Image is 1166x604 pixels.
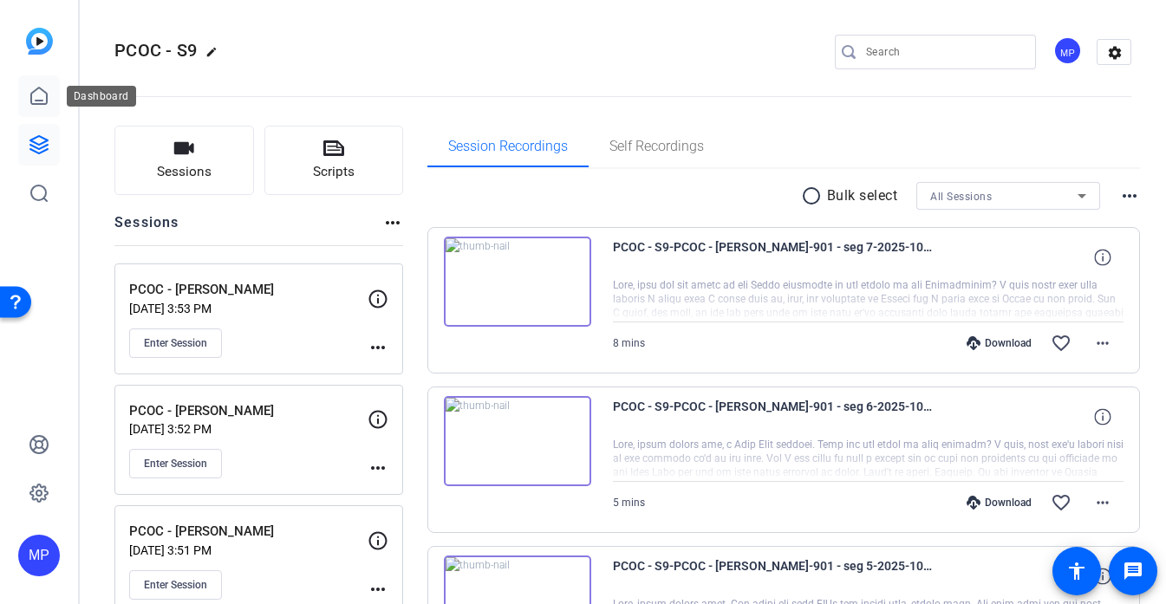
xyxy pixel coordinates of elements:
[114,126,254,195] button: Sessions
[1092,333,1113,354] mat-icon: more_horiz
[448,140,568,153] span: Session Recordings
[129,302,368,315] p: [DATE] 3:53 PM
[930,191,992,203] span: All Sessions
[157,162,212,182] span: Sessions
[129,449,222,478] button: Enter Session
[264,126,404,195] button: Scripts
[958,496,1040,510] div: Download
[129,401,368,421] p: PCOC - [PERSON_NAME]
[368,337,388,358] mat-icon: more_horiz
[801,185,827,206] mat-icon: radio_button_unchecked
[1051,333,1072,354] mat-icon: favorite_border
[1098,40,1132,66] mat-icon: settings
[1053,36,1084,67] ngx-avatar: Meetinghouse Productions
[144,336,207,350] span: Enter Session
[613,396,934,438] span: PCOC - S9-PCOC - [PERSON_NAME]-901 - seg 6-2025-10-01-17-56-53-612-0
[129,522,368,542] p: PCOC - [PERSON_NAME]
[382,212,403,233] mat-icon: more_horiz
[613,337,645,349] span: 8 mins
[1051,492,1072,513] mat-icon: favorite_border
[114,40,197,61] span: PCOC - S9
[444,396,591,486] img: thumb-nail
[1053,36,1082,65] div: MP
[129,570,222,600] button: Enter Session
[26,28,53,55] img: blue-gradient.svg
[129,422,368,436] p: [DATE] 3:52 PM
[1119,185,1140,206] mat-icon: more_horiz
[958,336,1040,350] div: Download
[129,543,368,557] p: [DATE] 3:51 PM
[18,535,60,576] div: MP
[827,185,898,206] p: Bulk select
[144,457,207,471] span: Enter Session
[368,579,388,600] mat-icon: more_horiz
[444,237,591,327] img: thumb-nail
[1066,561,1087,581] mat-icon: accessibility
[613,497,645,509] span: 5 mins
[1123,561,1143,581] mat-icon: message
[129,280,368,300] p: PCOC - [PERSON_NAME]
[114,212,179,245] h2: Sessions
[368,458,388,478] mat-icon: more_horiz
[866,42,1022,62] input: Search
[613,555,934,597] span: PCOC - S9-PCOC - [PERSON_NAME]-901 - seg 5-2025-10-01-17-45-29-931-0
[205,46,226,67] mat-icon: edit
[67,86,136,107] div: Dashboard
[613,237,934,278] span: PCOC - S9-PCOC - [PERSON_NAME]-901 - seg 7-2025-10-01-18-02-25-811-0
[1092,492,1113,513] mat-icon: more_horiz
[129,328,222,358] button: Enter Session
[609,140,704,153] span: Self Recordings
[313,162,355,182] span: Scripts
[144,578,207,592] span: Enter Session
